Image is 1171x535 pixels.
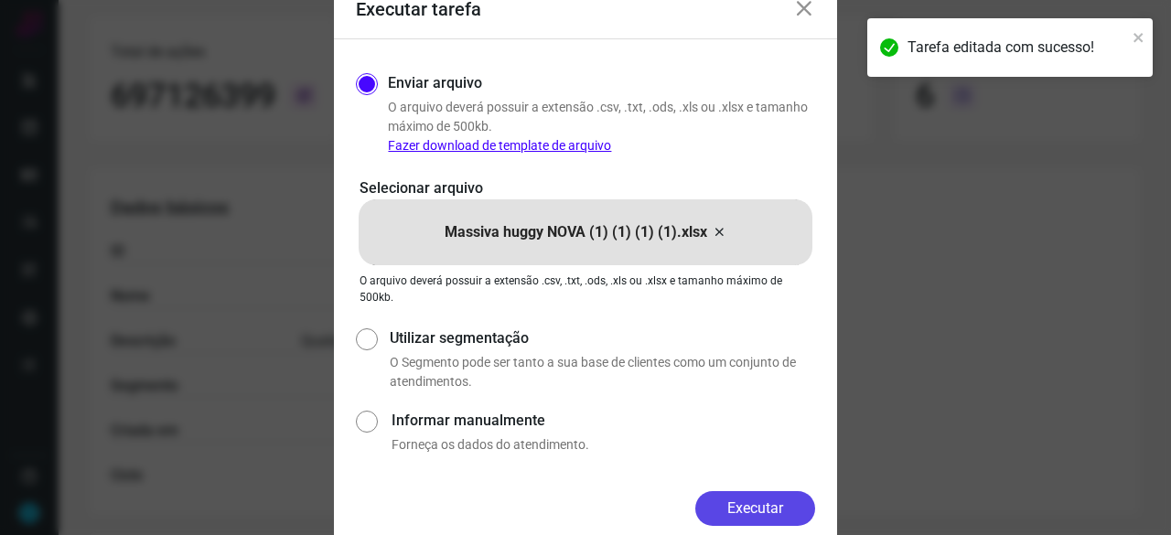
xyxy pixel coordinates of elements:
p: Forneça os dados do atendimento. [392,435,815,455]
div: Tarefa editada com sucesso! [908,37,1127,59]
p: O arquivo deverá possuir a extensão .csv, .txt, .ods, .xls ou .xlsx e tamanho máximo de 500kb. [388,98,815,155]
p: O arquivo deverá possuir a extensão .csv, .txt, .ods, .xls ou .xlsx e tamanho máximo de 500kb. [360,273,811,305]
label: Enviar arquivo [388,72,482,94]
button: close [1133,26,1145,48]
p: Massiva huggy NOVA (1) (1) (1) (1).xlsx [445,221,707,243]
p: O Segmento pode ser tanto a sua base de clientes como um conjunto de atendimentos. [390,353,815,391]
a: Fazer download de template de arquivo [388,138,611,153]
label: Informar manualmente [392,410,815,432]
label: Utilizar segmentação [390,327,815,349]
button: Executar [695,491,815,526]
p: Selecionar arquivo [360,177,811,199]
